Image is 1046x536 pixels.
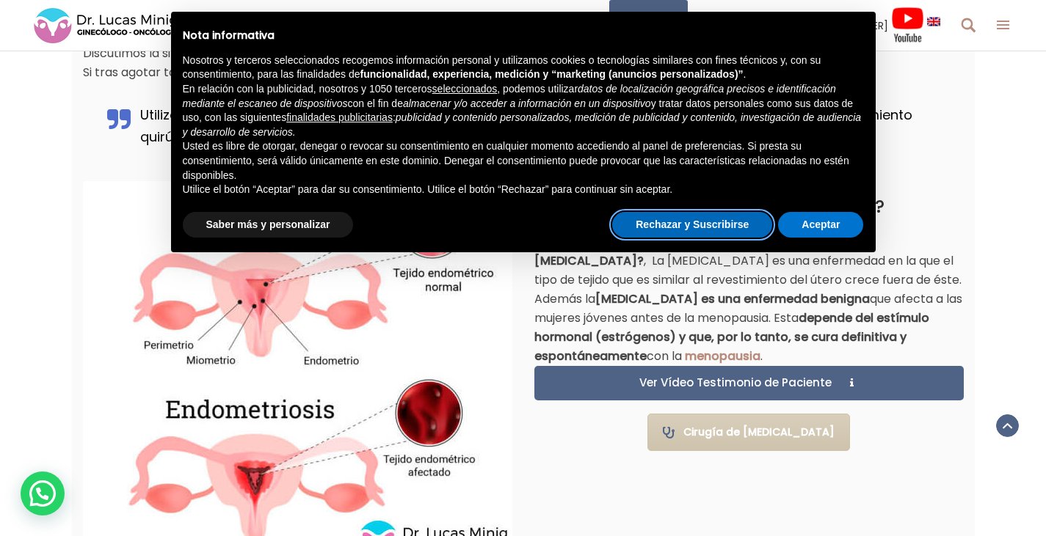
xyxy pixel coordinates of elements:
a: menopausia [685,348,760,364]
strong: [MEDICAL_DATA] es una enfermedad benigna [595,290,870,307]
h2: Nota informativa [183,29,864,42]
strong: funcionalidad, experiencia, medición y “marketing (anuncios personalizados)” [360,68,744,80]
img: Videos Youtube Ginecología [891,7,924,43]
strong: depende del estímulo hormonal (estrógenos) y que, por lo tanto, se cura definitiva y espontáneamente [534,309,929,364]
p: Usted es libre de otorgar, denegar o revocar su consentimiento en cualquier momento accediendo al... [183,139,864,183]
p: Discutimos la situación clínica y expectativas de cada con el objetivo de mejorar su calidad de v... [83,44,964,82]
img: language english [927,17,940,26]
div: WhatsApp contact [21,471,65,515]
p: Constantemente respondemos la pregunta de , La [MEDICAL_DATA] es una enfermedad en la que el tipo... [534,232,964,366]
button: Rechazar y Suscribirse [612,212,772,238]
em: datos de localización geográfica precisos e identificación mediante el escaneo de dispositivos [183,83,836,109]
button: Aceptar [778,212,863,238]
em: publicidad y contenido personalizados, medición de publicidad y contenido, investigación de audie... [183,111,862,138]
p: Utilizamos la de manera rutinaria en casi el 100% de los casos para el tratamiento quirúrgico de ... [140,104,964,148]
button: finalidades publicitarias [286,111,393,125]
a: Ver Vídeo Testimonio de Paciente [534,366,964,400]
p: Utilice el botón “Aceptar” para dar su consentimiento. Utilice el botón “Rechazar” para continuar... [183,183,864,197]
button: seleccionados [432,82,498,97]
p: Nosotros y terceros seleccionados recogemos información personal y utilizamos cookies o tecnologí... [183,54,864,82]
em: almacenar y/o acceder a información en un dispositivo [403,98,651,109]
button: Saber más y personalizar [183,212,354,238]
span: Ver Vídeo Testimonio de Paciente [632,377,835,388]
p: En relación con la publicidad, nosotros y 1050 terceros , podemos utilizar con el fin de y tratar... [183,82,864,139]
a: Cirugía de [MEDICAL_DATA] [647,414,850,451]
